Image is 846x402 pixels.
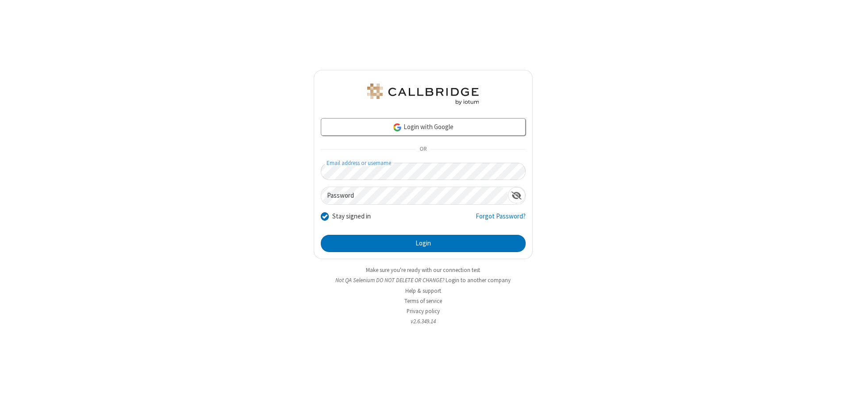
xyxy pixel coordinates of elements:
span: OR [416,143,430,156]
a: Privacy policy [407,307,440,315]
img: google-icon.png [392,123,402,132]
li: Not QA Selenium DO NOT DELETE OR CHANGE? [314,276,533,284]
li: v2.6.349.14 [314,317,533,325]
div: Show password [508,187,525,203]
button: Login to another company [446,276,511,284]
a: Forgot Password? [476,211,526,228]
a: Help & support [405,287,441,295]
a: Make sure you're ready with our connection test [366,266,480,274]
a: Terms of service [404,297,442,305]
label: Stay signed in [332,211,371,222]
img: QA Selenium DO NOT DELETE OR CHANGE [365,84,481,105]
input: Password [321,187,508,204]
button: Login [321,235,526,253]
a: Login with Google [321,118,526,136]
input: Email address or username [321,163,526,180]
